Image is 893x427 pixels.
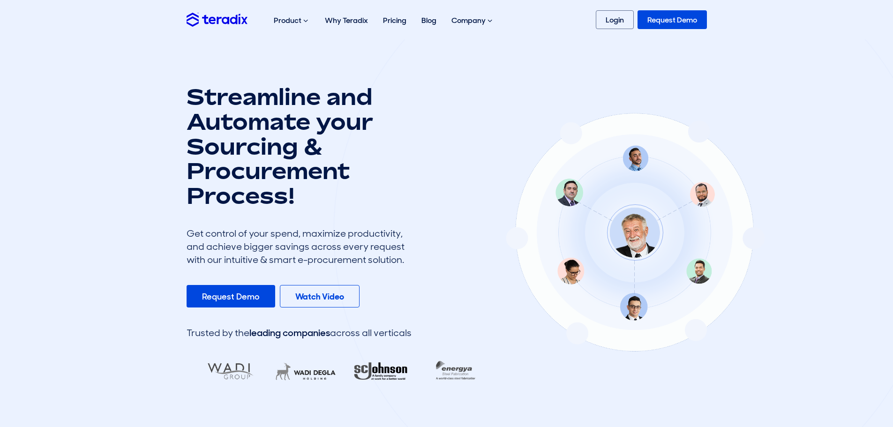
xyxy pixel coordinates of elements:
img: Teradix logo [187,13,248,26]
span: leading companies [249,327,330,339]
div: Get control of your spend, maximize productivity, and achieve bigger savings across every request... [187,227,412,266]
a: Login [596,10,634,29]
a: Request Demo [187,285,275,307]
b: Watch Video [295,291,344,302]
div: Trusted by the across all verticals [187,326,412,339]
div: Product [266,6,317,36]
a: Blog [414,6,444,35]
img: RA [343,356,419,387]
a: Pricing [375,6,414,35]
a: Request Demo [638,10,707,29]
a: Watch Video [280,285,360,307]
iframe: Chatbot [831,365,880,414]
img: LifeMakers [268,356,344,387]
h1: Streamline and Automate your Sourcing & Procurement Process! [187,84,412,208]
div: Company [444,6,502,36]
a: Why Teradix [317,6,375,35]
